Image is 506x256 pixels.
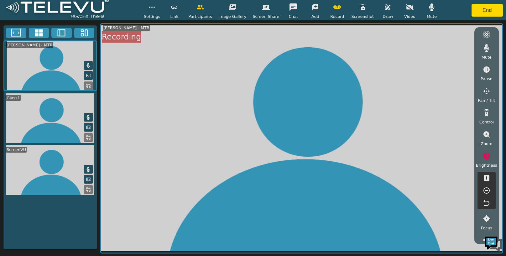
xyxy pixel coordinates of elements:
span: Image Gallery [218,13,247,19]
button: Picture in Picture [84,71,93,80]
span: Record [330,13,344,19]
span: Brightness [476,162,497,168]
button: Two Window Medium [51,28,72,38]
button: 4x4 [29,28,49,38]
div: Recording [102,31,141,43]
button: Picture in Picture [84,123,93,132]
div: [PERSON_NAME] - MTR [6,42,53,48]
button: Replace Feed [84,185,93,194]
span: Screen Share [253,13,279,19]
span: Pan / Tilt [478,97,495,103]
span: Video [404,13,415,19]
span: Mute [427,13,437,19]
button: Mute [84,61,93,70]
div: ScreenVU [6,147,27,153]
div: [PERSON_NAME] - MTR [103,25,150,31]
span: Chat [289,13,298,19]
button: Replace Feed [84,133,93,142]
button: Mute [84,165,93,174]
span: Focus [481,225,493,231]
div: Glass1 [6,95,21,101]
span: Control [479,119,494,125]
img: Chat Widget [484,234,503,253]
span: Link [170,13,178,19]
span: Zoom [481,141,492,147]
button: Replace Feed [84,81,93,90]
button: Fullscreen [6,28,26,38]
span: Screenshot [351,13,374,19]
span: Settings [144,13,160,19]
span: Participants [188,13,212,19]
button: Three Window Medium [74,28,95,38]
button: Picture in Picture [84,175,93,184]
span: Mute [482,54,492,60]
button: End [472,4,503,17]
span: Add [311,13,319,19]
button: Mute [84,113,93,122]
span: Draw [383,13,393,19]
span: Pause [481,76,493,82]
